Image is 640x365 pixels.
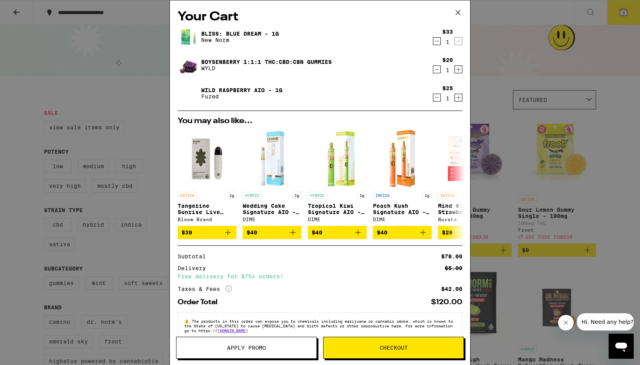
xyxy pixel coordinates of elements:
div: $42.00 [441,286,462,292]
button: Add to bag [438,226,497,239]
p: WYLD [201,65,332,71]
button: Add to bag [373,226,432,239]
div: DIME [308,217,367,222]
span: $40 [377,229,387,236]
img: Bliss: Blue Dream - 1g [178,26,200,48]
h2: Your Cart [178,8,462,26]
a: Open page for Peach Kush Signature AIO - 1g from DIME [373,129,432,226]
p: Wedding Cake Signature AIO - 1g [243,203,302,215]
p: New Norm [201,37,279,43]
a: Boysenberry 1:1:1 THC:CBD:CBN Gummies [201,59,332,65]
p: SATIVA [178,192,196,199]
button: Add to bag [178,226,236,239]
button: Increment [455,37,462,45]
a: Open page for Wedding Cake Signature AIO - 1g from DIME [243,129,302,226]
iframe: Close message [558,315,574,330]
button: Decrement [433,94,441,102]
button: Apply Promo [176,337,317,359]
a: [DOMAIN_NAME] [217,328,248,333]
p: 1g [292,192,302,199]
div: DIME [243,217,302,222]
div: Bloom Brand [178,217,236,222]
img: Wild Raspberry AIO - 1g [178,82,200,104]
img: DIME - Peach Kush Signature AIO - 1g [386,129,419,188]
a: Open page for Tropical Kiwi Signature AIO - 1g from DIME [308,129,367,226]
a: Bliss: Blue Dream - 1g [201,31,279,37]
p: Tangerine Sunrise Live Surf AIO - 1g [178,203,236,215]
button: Checkout [323,337,464,359]
a: Open page for Tangerine Sunrise Live Surf AIO - 1g from Bloom Brand [178,129,236,226]
button: Increment [455,94,462,102]
p: SATIVA [438,192,457,199]
div: Subtotal [178,254,211,259]
p: 1g [227,192,236,199]
button: Decrement [433,65,441,73]
span: Checkout [380,345,408,350]
div: $5.00 [445,265,462,271]
h2: You may also like... [178,117,462,125]
div: Delivery [178,265,211,271]
span: $39 [182,229,192,236]
span: ⚠️ [184,319,192,323]
div: Free delivery for $75+ orders! [178,274,462,279]
p: Fuzed [201,93,282,100]
div: 1 [442,39,453,45]
span: $40 [312,229,322,236]
p: 1g [357,192,367,199]
div: $20 [442,57,453,63]
div: Nuvata ([GEOGRAPHIC_DATA]) [438,217,497,222]
button: Add to bag [308,226,367,239]
span: The products in this order can expose you to chemicals including marijuana or cannabis smoke, whi... [184,319,453,333]
div: Order Total [178,299,223,306]
button: Add to bag [243,226,302,239]
p: INDICA [373,192,392,199]
img: DIME - Wedding Cake Signature AIO - 1g [243,129,302,188]
div: $120.00 [431,299,462,306]
button: Decrement [433,37,441,45]
div: 1 [442,67,453,73]
iframe: Button to launch messaging window [609,334,634,359]
span: Apply Promo [227,345,266,350]
div: $33 [442,29,453,35]
p: Peach Kush Signature AIO - 1g [373,203,432,215]
div: $25 [442,85,453,91]
a: Open page for Mind 9:1 - Strawberry - 1g from Nuvata (CA) [438,129,497,226]
span: $40 [247,229,257,236]
div: DIME [373,217,432,222]
div: $78.00 [441,254,462,259]
p: 1g [422,192,432,199]
img: Nuvata (CA) - Mind 9:1 - Strawberry - 1g [438,129,497,188]
img: Boysenberry 1:1:1 THC:CBD:CBN Gummies [178,50,200,80]
p: HYBRID [243,192,262,199]
p: Tropical Kiwi Signature AIO - 1g [308,203,367,215]
img: Bloom Brand - Tangerine Sunrise Live Surf AIO - 1g [178,129,236,188]
div: Taxes & Fees [178,285,232,292]
button: Increment [455,65,462,73]
a: Wild Raspberry AIO - 1g [201,87,282,93]
img: DIME - Tropical Kiwi Signature AIO - 1g [308,129,367,188]
p: Mind 9:1 - Strawberry - 1g [438,203,497,215]
p: HYBRID [308,192,327,199]
div: 1 [442,95,453,102]
iframe: Message from company [577,313,634,330]
span: $28 [442,229,453,236]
